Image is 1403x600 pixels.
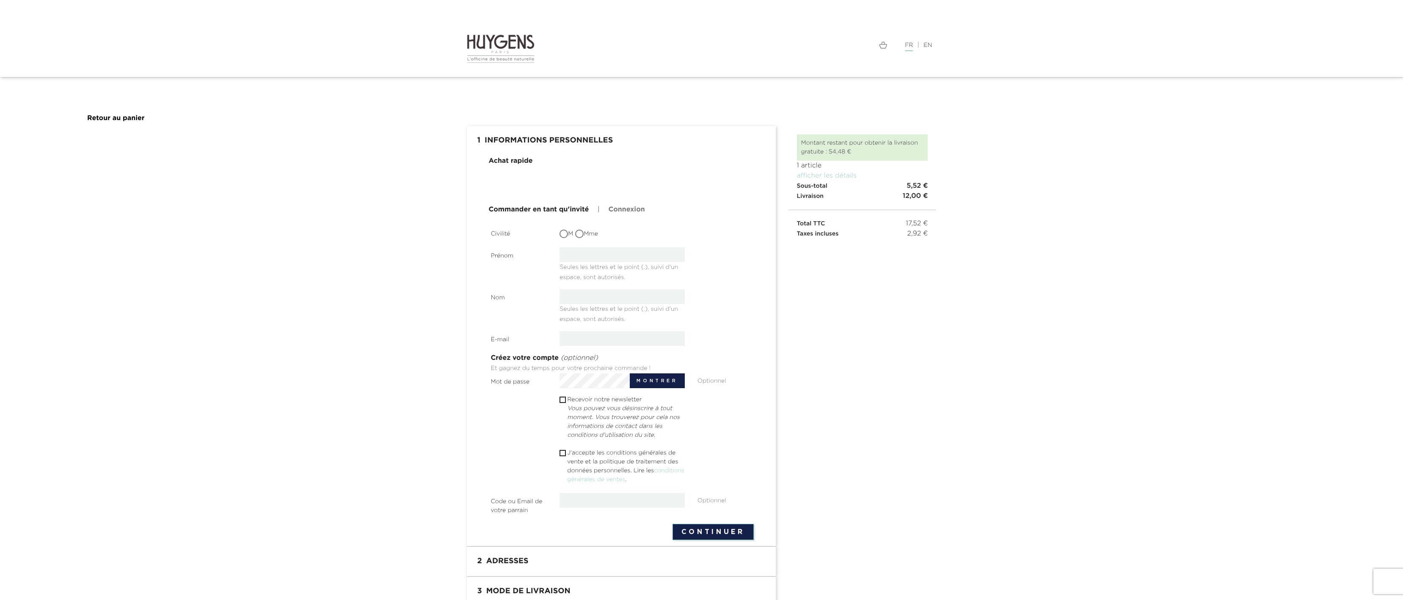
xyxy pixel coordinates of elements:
p: J'accepte les conditions générales de vente et la politique de traitement des données personnelle... [567,449,685,484]
span: 2 [473,553,486,570]
div: Achat rapide [489,156,533,166]
h1: Informations personnelles [473,132,769,149]
a: afficher les détails [797,173,857,179]
span: 5,52 € [907,181,928,191]
span: Total TTC [797,221,825,227]
span: 2,92 € [907,229,928,239]
h1: Adresses [473,553,769,570]
label: Code ou Email de votre parrain [485,493,554,515]
span: Seules les lettres et le point (.), suivi d'un espace, sont autorisés. [560,261,678,280]
button: Continuer [673,524,754,540]
label: Mme [575,230,598,238]
span: Montant restant pour obtenir la livraison gratuite : 54,48 € [801,140,918,155]
a: Connexion [608,205,645,215]
label: M [560,230,573,238]
span: 17,52 € [906,219,928,229]
div: Optionnel [691,493,760,505]
span: 12,00 € [903,191,928,201]
a: Retour au panier [87,115,145,122]
span: 3 [473,583,486,600]
em: Vous pouvez vous désinscrire à tout moment. Vous trouverez pour cela nos informations de contact ... [567,405,680,438]
p: 1 article [797,161,928,171]
div: | [708,40,937,50]
h1: Mode de livraison [473,583,769,600]
span: | [598,206,600,213]
span: Sous-total [797,183,827,189]
span: 1 [473,132,485,149]
label: Prénom [485,247,554,260]
label: Mot de passe [485,373,554,386]
span: Livraison [797,193,824,199]
label: Recevoir notre newsletter [567,395,685,440]
label: Nom [485,289,554,302]
label: E-mail [485,331,554,344]
span: (optionnel) [561,355,598,362]
a: conditions générales de ventes [567,468,684,482]
span: Et gagnez du temps pour votre prochaine commande ! [491,365,651,371]
button: Montrer [630,373,684,388]
img: Huygens logo [467,34,535,63]
span: Taxes incluses [797,231,839,237]
span: Seules les lettres et le point (.), suivi d'un espace, sont autorisés. [560,303,678,322]
a: Commander en tant qu'invité [489,205,589,215]
span: Créez votre compte [491,355,559,362]
div: Optionnel [691,373,760,386]
label: Civilité [485,225,554,238]
iframe: PayPal-paypal [555,175,687,195]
